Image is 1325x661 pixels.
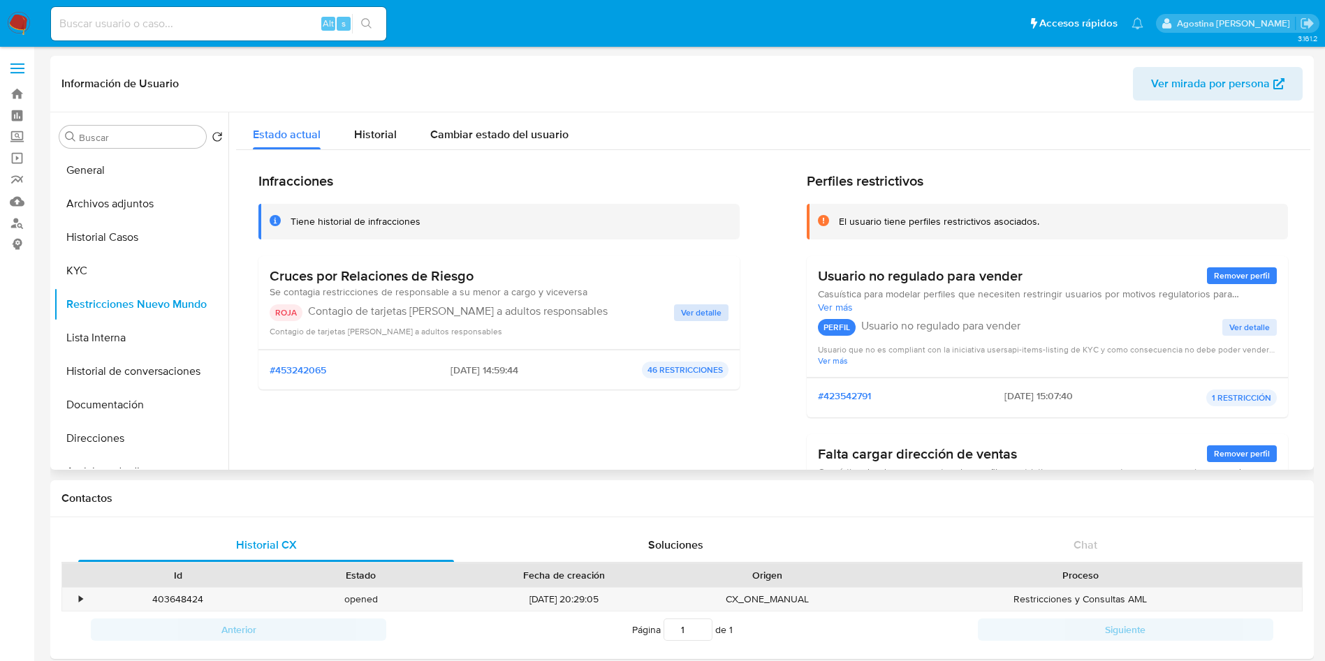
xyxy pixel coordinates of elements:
[54,422,228,455] button: Direcciones
[54,221,228,254] button: Historial Casos
[1133,67,1303,101] button: Ver mirada por persona
[61,77,179,91] h1: Información de Usuario
[96,568,260,582] div: Id
[1300,16,1315,31] a: Salir
[978,618,1273,641] button: Siguiente
[212,131,223,147] button: Volver al orden por defecto
[79,593,82,606] div: •
[54,154,228,187] button: General
[869,568,1292,582] div: Proceso
[54,254,228,288] button: KYC
[342,17,346,30] span: s
[632,618,733,641] span: Página de
[54,187,228,221] button: Archivos adjuntos
[729,623,733,637] span: 1
[236,537,297,553] span: Historial CX
[54,388,228,422] button: Documentación
[453,588,676,611] div: [DATE] 20:29:05
[648,537,703,553] span: Soluciones
[54,455,228,489] button: Anticipos de dinero
[1074,537,1097,553] span: Chat
[54,355,228,388] button: Historial de conversaciones
[270,588,453,611] div: opened
[51,15,386,33] input: Buscar usuario o caso...
[462,568,666,582] div: Fecha de creación
[352,14,381,34] button: search-icon
[686,568,849,582] div: Origen
[1177,17,1295,30] p: agostina.faruolo@mercadolibre.com
[65,131,76,142] button: Buscar
[1039,16,1118,31] span: Accesos rápidos
[676,588,859,611] div: CX_ONE_MANUAL
[54,288,228,321] button: Restricciones Nuevo Mundo
[79,131,200,144] input: Buscar
[1151,67,1270,101] span: Ver mirada por persona
[279,568,443,582] div: Estado
[323,17,334,30] span: Alt
[87,588,270,611] div: 403648424
[54,321,228,355] button: Lista Interna
[91,618,386,641] button: Anterior
[61,491,1303,505] h1: Contactos
[1132,17,1143,29] a: Notificaciones
[859,588,1302,611] div: Restricciones y Consultas AML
